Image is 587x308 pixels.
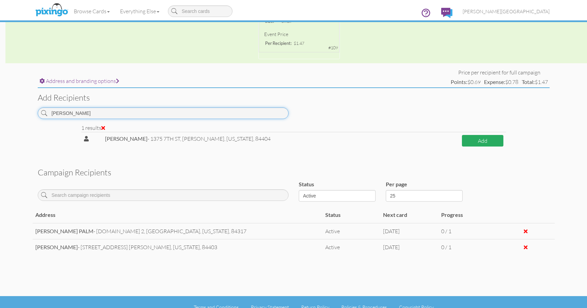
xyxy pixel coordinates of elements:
div: Active [325,243,378,251]
span: [DATE] [383,244,400,251]
span: [US_STATE], [202,228,230,235]
span: - [105,135,149,142]
input: Search contact and group names [38,107,289,119]
span: 0 / 1 [441,244,451,251]
span: [DOMAIN_NAME] 2, [96,228,145,235]
span: 84403 [202,244,217,251]
td: Address [33,207,323,223]
span: [DATE] [383,228,400,235]
input: Search cards [168,5,232,17]
td: Price per recipient for full campaign [449,69,550,76]
span: [US_STATE], [226,135,254,142]
span: 84317 [231,228,246,235]
span: 84404 [255,135,271,142]
span: [PERSON_NAME][GEOGRAPHIC_DATA] [463,8,550,14]
input: Search campaign recipients [38,189,289,201]
strong: [PERSON_NAME] PALM [35,228,93,234]
strong: Expense: [484,79,505,85]
td: $1.47 [520,76,550,88]
span: [GEOGRAPHIC_DATA], [146,228,246,235]
td: $0.69 [449,76,482,88]
img: comments.svg [441,8,452,18]
strong: [PERSON_NAME] [105,135,148,142]
td: Progress [438,207,497,223]
div: 1 results [81,124,506,132]
span: 0 / 1 [441,228,451,235]
span: - [35,228,95,235]
a: [PERSON_NAME][GEOGRAPHIC_DATA] [457,3,555,20]
span: [PERSON_NAME], [129,244,217,251]
span: 1375 7TH ST, [150,135,181,142]
td: Status [323,207,381,223]
a: Everything Else [115,3,165,20]
label: Per page [386,181,407,188]
img: pixingo logo [34,2,70,19]
label: Status [299,181,314,188]
h3: Campaign recipients [38,168,550,177]
strong: Points: [451,79,467,85]
span: [STREET_ADDRESS] [81,244,128,251]
div: Active [325,227,378,235]
a: Browse Cards [69,3,115,20]
span: Address and branding options [46,78,119,84]
span: - [35,244,80,251]
button: Add [462,135,503,147]
td: $0.78 [482,76,520,88]
h3: Add recipients [38,93,550,102]
strong: Total: [522,79,535,85]
strong: [PERSON_NAME] [35,244,78,250]
span: [PERSON_NAME], [182,135,271,142]
span: [US_STATE], [173,244,201,251]
td: Next card [380,207,438,223]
